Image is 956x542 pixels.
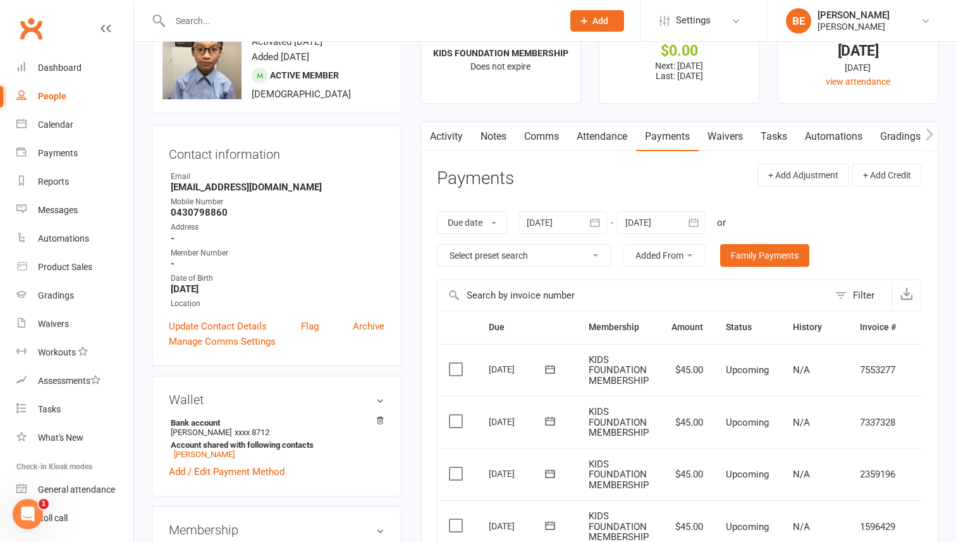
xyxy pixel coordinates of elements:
div: People [38,91,66,101]
span: Upcoming [726,417,769,428]
th: History [781,311,849,343]
a: [PERSON_NAME] [174,450,235,459]
a: Notes [472,122,515,151]
strong: Account shared with following contacts [171,440,378,450]
img: image1754468885.png [162,20,242,99]
td: $45.00 [660,344,714,397]
time: Added [DATE] [252,51,309,63]
div: [PERSON_NAME] [818,21,890,32]
strong: 0430798860 [171,207,384,218]
button: Add [570,10,624,32]
button: + Add Credit [852,164,922,187]
a: Automations [796,122,871,151]
div: [DATE] [489,516,547,536]
span: Add [592,16,608,26]
a: People [16,82,133,111]
a: Gradings [16,281,133,310]
a: Comms [515,122,568,151]
strong: [EMAIL_ADDRESS][DOMAIN_NAME] [171,182,384,193]
div: Gradings [38,290,74,300]
a: Activity [421,122,472,151]
iframe: Intercom live chat [13,499,43,529]
a: Update Contact Details [169,319,267,334]
div: What's New [38,433,83,443]
a: Tasks [16,395,133,424]
div: or [717,215,726,230]
span: N/A [793,364,810,376]
a: Messages [16,196,133,225]
div: Calendar [38,120,73,130]
a: Roll call [16,504,133,533]
a: Automations [16,225,133,253]
span: N/A [793,417,810,428]
strong: - [171,258,384,269]
span: N/A [793,469,810,480]
a: Flag [301,319,319,334]
a: Archive [353,319,384,334]
div: Tasks [38,404,61,414]
div: Location [171,298,384,310]
span: xxxx 8712 [235,428,269,437]
td: $45.00 [660,396,714,448]
div: Payments [38,148,78,158]
span: Active member [270,70,339,80]
div: [DATE] [790,44,926,58]
td: 2359196 [849,448,907,501]
button: Added From [623,244,706,267]
td: 7337328 [849,396,907,448]
a: Tasks [752,122,796,151]
div: [DATE] [489,464,547,483]
a: view attendance [826,77,890,87]
input: Search by invoice number [438,280,829,311]
a: Waivers [699,122,752,151]
a: Manage Comms Settings [169,334,276,349]
strong: [DATE] [171,283,384,295]
div: Date of Birth [171,273,384,285]
span: KIDS FOUNDATION MEMBERSHIP [589,459,649,491]
button: Due date [437,211,507,234]
div: Waivers [38,319,69,329]
button: + Add Adjustment [757,164,849,187]
div: Assessments [38,376,101,386]
span: Settings [676,6,711,35]
a: Waivers [16,310,133,338]
h3: Payments [437,169,514,188]
a: What's New [16,424,133,452]
a: Reports [16,168,133,196]
span: KIDS FOUNDATION MEMBERSHIP [589,354,649,386]
h3: Contact information [169,142,384,161]
th: Membership [577,311,660,343]
div: BE [786,8,811,34]
td: $45.00 [660,448,714,501]
span: 1 [39,499,49,509]
strong: KIDS FOUNDATION MEMBERSHIP [433,48,568,58]
span: Upcoming [726,521,769,533]
td: 7553277 [849,344,907,397]
div: Roll call [38,513,68,523]
strong: - [171,233,384,244]
a: Workouts [16,338,133,367]
div: Reports [38,176,69,187]
h3: Wallet [169,393,384,407]
div: Filter [853,288,874,303]
time: Activated [DATE] [252,36,322,47]
div: Dashboard [38,63,82,73]
div: [PERSON_NAME] [818,9,890,21]
div: [DATE] [489,359,547,379]
span: Does not expire [470,61,530,71]
span: [DEMOGRAPHIC_DATA] [252,89,351,100]
th: Status [714,311,781,343]
input: Search... [166,12,554,30]
a: General attendance kiosk mode [16,476,133,504]
div: [DATE] [790,61,926,75]
a: Calendar [16,111,133,139]
a: Attendance [568,122,636,151]
a: Family Payments [720,244,809,267]
div: Mobile Number [171,196,384,208]
li: [PERSON_NAME] [169,416,384,461]
a: Add / Edit Payment Method [169,464,285,479]
div: Messages [38,205,78,215]
a: Dashboard [16,54,133,82]
div: Email [171,171,384,183]
div: [DATE] [489,412,547,431]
